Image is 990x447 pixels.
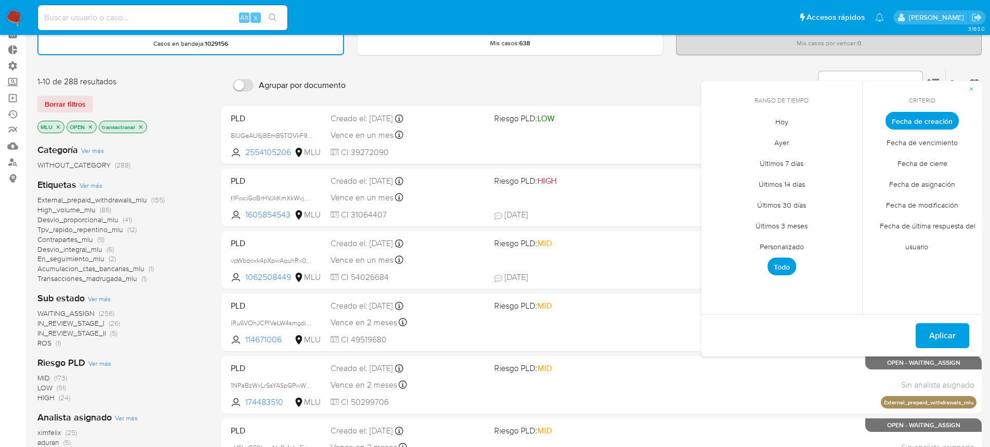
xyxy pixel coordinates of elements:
a: Salir [971,12,982,23]
button: search-icon [262,10,283,25]
span: 3.163.0 [968,24,985,33]
input: Buscar usuario o caso... [38,11,287,24]
span: Accesos rápidos [807,12,865,23]
span: s [254,12,257,22]
a: Notificaciones [875,13,884,22]
p: giorgio.franco@mercadolibre.com [909,12,968,22]
span: Alt [240,12,248,22]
